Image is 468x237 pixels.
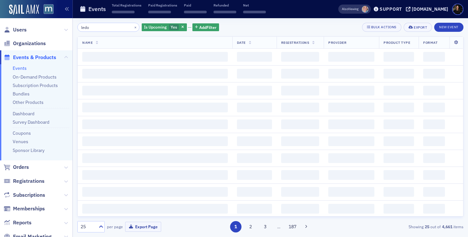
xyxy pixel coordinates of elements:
[328,170,374,180] span: ‌
[237,103,272,112] span: ‌
[383,170,414,180] span: ‌
[328,69,374,79] span: ‌
[383,69,414,79] span: ‌
[281,170,319,180] span: ‌
[383,86,414,95] span: ‌
[281,69,319,79] span: ‌
[13,192,45,199] span: Subscriptions
[125,222,161,232] button: Export Page
[82,136,228,146] span: ‌
[77,23,139,32] input: Search…
[107,224,123,230] label: per page
[13,26,27,33] span: Users
[82,153,228,163] span: ‌
[281,40,309,45] span: Registrations
[452,4,463,15] span: Profile
[383,204,414,214] span: ‌
[380,6,402,12] div: Support
[144,24,167,30] span: Is Upcoming
[82,204,228,214] span: ‌
[133,24,138,30] button: ×
[383,52,414,62] span: ‌
[383,136,414,146] span: ‌
[4,205,45,212] a: Memberships
[13,139,28,144] a: Venues
[237,52,272,62] span: ‌
[328,103,374,112] span: ‌
[142,23,187,31] div: Yes
[423,153,445,163] span: ‌
[274,224,283,230] span: …
[328,119,374,129] span: ‌
[237,69,272,79] span: ‌
[406,7,450,11] button: [DOMAIN_NAME]
[371,25,396,29] div: Bulk Actions
[13,82,58,88] a: Subscription Products
[423,52,445,62] span: ‌
[423,119,445,129] span: ‌
[423,103,445,112] span: ‌
[383,103,414,112] span: ‌
[423,170,445,180] span: ‌
[328,52,374,62] span: ‌
[4,164,29,171] a: Orders
[328,187,374,197] span: ‌
[245,221,256,232] button: 2
[362,6,369,13] span: Dee Sullivan
[13,40,46,47] span: Organizations
[237,204,272,214] span: ‌
[13,119,49,125] a: Survey Dashboard
[82,52,228,62] span: ‌
[237,136,272,146] span: ‌
[9,5,39,15] img: SailAMX
[243,11,266,13] span: ‌
[287,221,298,232] button: 187
[4,192,45,199] a: Subscriptions
[362,23,401,32] button: Bulk Actions
[39,4,54,15] a: View Homepage
[4,26,27,33] a: Users
[328,86,374,95] span: ‌
[434,24,463,30] a: New Event
[237,119,272,129] span: ‌
[412,6,448,12] div: [DOMAIN_NAME]
[414,26,427,29] div: Export
[13,147,45,153] a: Sponsor Library
[281,86,319,95] span: ‌
[383,153,414,163] span: ‌
[4,54,56,61] a: Events & Products
[441,224,453,230] strong: 4,661
[13,91,30,97] a: Bundles
[423,224,430,230] strong: 25
[13,65,27,71] a: Events
[383,40,410,45] span: Product Type
[260,221,271,232] button: 3
[328,204,374,214] span: ‌
[237,170,272,180] span: ‌
[214,11,236,13] span: ‌
[82,119,228,129] span: ‌
[423,136,445,146] span: ‌
[281,204,319,214] span: ‌
[434,23,463,32] button: New Event
[13,205,45,212] span: Memberships
[112,3,141,7] p: Total Registrations
[281,119,319,129] span: ‌
[13,74,57,80] a: On-Demand Products
[13,99,44,105] a: Other Products
[13,178,45,185] span: Registrations
[148,11,171,13] span: ‌
[44,4,54,14] img: SailAMX
[423,86,445,95] span: ‌
[82,187,228,197] span: ‌
[82,170,228,180] span: ‌
[13,164,29,171] span: Orders
[281,52,319,62] span: ‌
[199,24,216,30] span: Add Filter
[184,11,207,13] span: ‌
[237,86,272,95] span: ‌
[4,178,45,185] a: Registrations
[243,3,266,7] p: Net
[192,23,219,31] button: AddFilter
[171,24,177,30] span: Yes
